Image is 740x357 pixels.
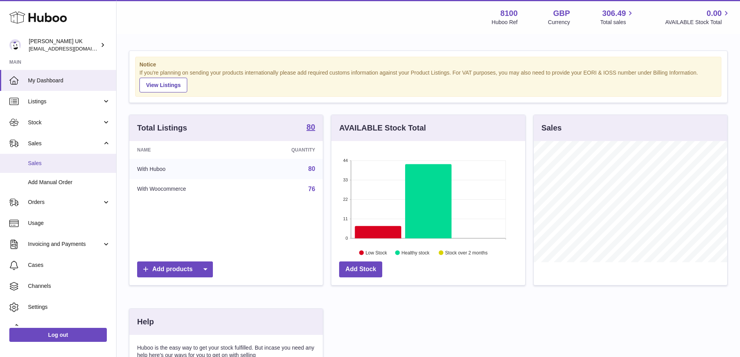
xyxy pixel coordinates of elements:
div: Huboo Ref [492,19,518,26]
h3: Sales [542,123,562,133]
a: View Listings [139,78,187,92]
a: 80 [308,165,315,172]
strong: 80 [306,123,315,131]
th: Quantity [249,141,323,159]
span: AVAILABLE Stock Total [665,19,731,26]
span: Listings [28,98,102,105]
img: emotion88hk@gmail.com [9,39,21,51]
span: Invoicing and Payments [28,240,102,248]
span: Sales [28,160,110,167]
a: Add products [137,261,213,277]
text: 0 [346,236,348,240]
span: Channels [28,282,110,290]
span: Usage [28,219,110,227]
strong: GBP [553,8,570,19]
span: 306.49 [602,8,626,19]
a: Log out [9,328,107,342]
a: 80 [306,123,315,132]
text: 22 [343,197,348,202]
a: 0.00 AVAILABLE Stock Total [665,8,731,26]
h3: AVAILABLE Stock Total [339,123,426,133]
strong: Notice [139,61,717,68]
div: If you're planning on sending your products internationally please add required customs informati... [139,69,717,92]
text: Healthy stock [402,250,430,255]
h3: Total Listings [137,123,187,133]
text: 11 [343,216,348,221]
th: Name [129,141,249,159]
span: Stock [28,119,102,126]
td: With Woocommerce [129,179,249,199]
text: 33 [343,178,348,182]
div: [PERSON_NAME] UK [29,38,99,52]
text: Low Stock [366,250,387,255]
a: Add Stock [339,261,382,277]
span: Orders [28,199,102,206]
a: 306.49 Total sales [600,8,635,26]
span: 0.00 [707,8,722,19]
span: Returns [28,324,110,332]
strong: 8100 [500,8,518,19]
a: 76 [308,186,315,192]
h3: Help [137,317,154,327]
text: 44 [343,158,348,163]
span: Cases [28,261,110,269]
td: With Huboo [129,159,249,179]
span: My Dashboard [28,77,110,84]
span: Total sales [600,19,635,26]
text: Stock over 2 months [445,250,488,255]
span: Settings [28,303,110,311]
span: Sales [28,140,102,147]
div: Currency [548,19,570,26]
span: [EMAIL_ADDRESS][DOMAIN_NAME] [29,45,114,52]
span: Add Manual Order [28,179,110,186]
